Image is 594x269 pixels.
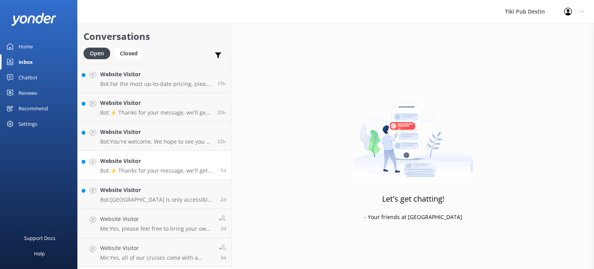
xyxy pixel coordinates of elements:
[100,167,215,174] p: Bot: ⚡ Thanks for your message, we'll get back to you as soon as we can. You're also welcome to k...
[100,244,213,252] h4: Website Visitor
[217,80,226,87] span: 05:19pm 14-Aug-2025 (UTC -06:00) America/Mexico_City
[220,254,226,261] span: 09:31am 11-Aug-2025 (UTC -06:00) America/Mexico_City
[78,122,232,151] a: Website VisitorBot:You're welcome. We hope to see you at [GEOGRAPHIC_DATA] Destin soon!22h
[84,48,110,59] div: Open
[100,99,212,107] h4: Website Visitor
[100,196,215,203] p: Bot: [GEOGRAPHIC_DATA] is only accessible by boat, so you would need to pay for a boat tour to ge...
[100,225,213,232] p: Me: Yes, please feel free to bring your own tubes!
[220,196,226,203] span: 05:36pm 12-Aug-2025 (UTC -06:00) America/Mexico_City
[220,225,226,232] span: 08:47am 12-Aug-2025 (UTC -06:00) America/Mexico_City
[100,81,212,87] p: Bot: For the most up-to-date pricing, please check our website [URL][DOMAIN_NAME] or give us a ca...
[100,138,212,145] p: Bot: You're welcome. We hope to see you at [GEOGRAPHIC_DATA] Destin soon!
[24,230,55,246] div: Support Docs
[217,138,226,145] span: 09:50am 14-Aug-2025 (UTC -06:00) America/Mexico_City
[364,213,462,221] p: - Your friends at [GEOGRAPHIC_DATA]
[78,209,232,238] a: Website VisitorMe:Yes, please feel free to bring your own tubes!2d
[78,64,232,93] a: Website VisitorBot:For the most up-to-date pricing, please check our website [URL][DOMAIN_NAME] o...
[353,86,473,183] img: artwork of a man stealing a conversation from at giant smartphone
[19,54,33,70] div: Inbox
[100,109,212,116] p: Bot: ⚡ Thanks for your message, we'll get back to you as soon as we can. You're also welcome to k...
[78,151,232,180] a: Website VisitorBot:⚡ Thanks for your message, we'll get back to you as soon as we can. You're als...
[100,186,215,194] h4: Website Visitor
[100,215,213,223] h4: Website Visitor
[382,193,444,205] h3: Let's get chatting!
[19,116,37,132] div: Settings
[19,101,48,116] div: Recommend
[19,85,37,101] div: Reviews
[217,109,226,116] span: 12:16pm 14-Aug-2025 (UTC -06:00) America/Mexico_City
[114,49,147,57] a: Closed
[78,93,232,122] a: Website VisitorBot:⚡ Thanks for your message, we'll get back to you as soon as we can. You're als...
[84,49,114,57] a: Open
[114,48,143,59] div: Closed
[78,238,232,267] a: Website VisitorMe:Yes, all of our cruises come with a USCG licensed captain!3d
[100,157,215,165] h4: Website Visitor
[220,167,226,174] span: 08:44am 13-Aug-2025 (UTC -06:00) America/Mexico_City
[19,70,38,85] div: Chatbot
[12,13,56,26] img: yonder-white-logo.png
[34,246,45,261] div: Help
[100,70,212,79] h4: Website Visitor
[19,39,33,54] div: Home
[84,29,226,44] h2: Conversations
[100,254,213,261] p: Me: Yes, all of our cruises come with a USCG licensed captain!
[100,128,212,136] h4: Website Visitor
[78,180,232,209] a: Website VisitorBot:[GEOGRAPHIC_DATA] is only accessible by boat, so you would need to pay for a b...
